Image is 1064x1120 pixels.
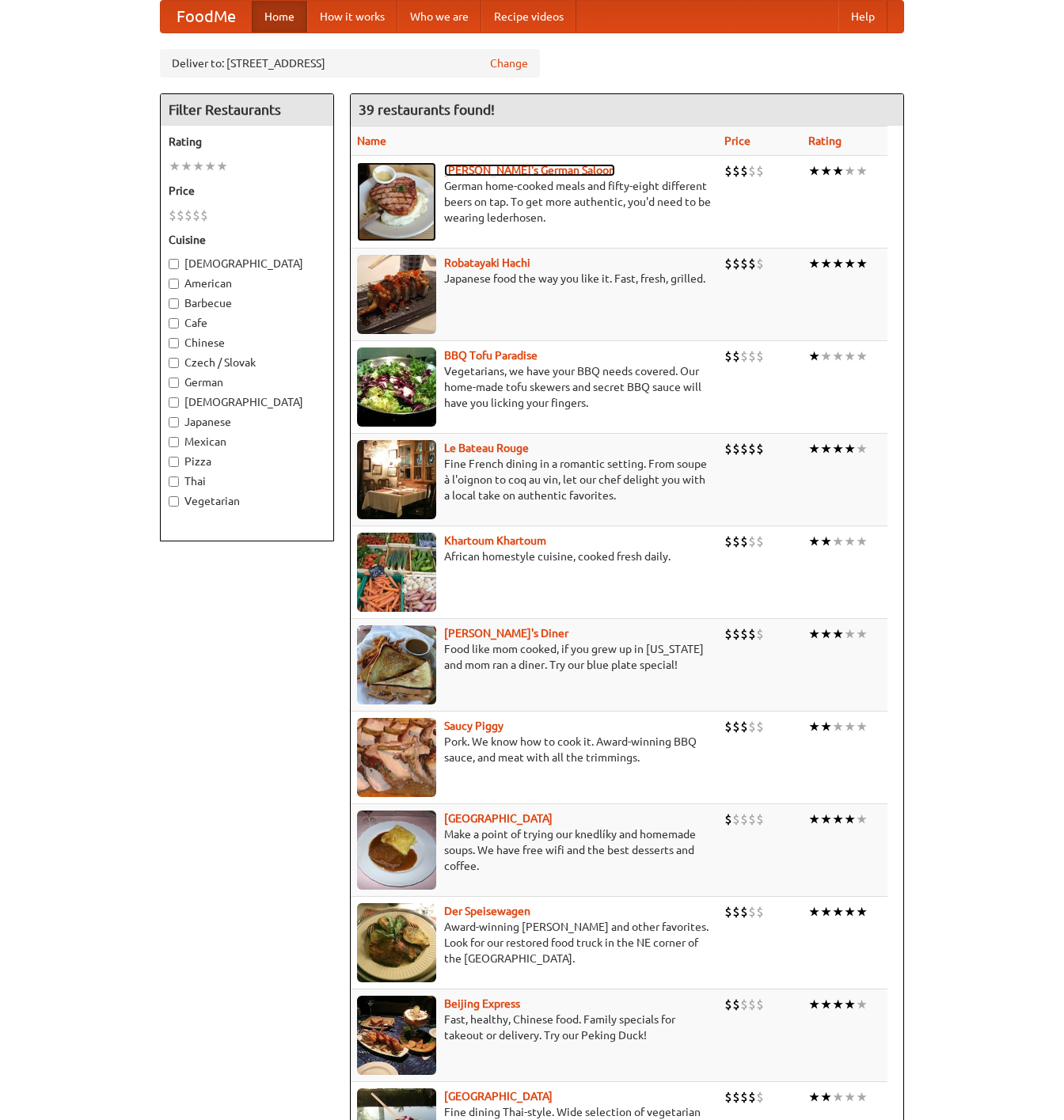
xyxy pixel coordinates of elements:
li: $ [756,811,764,828]
li: ★ [844,533,856,550]
input: Japanese [169,417,179,427]
li: ★ [856,1088,868,1106]
li: ★ [844,162,856,180]
li: ★ [832,811,844,828]
li: ★ [808,440,820,457]
li: $ [732,440,740,457]
a: Recipe videos [481,1,576,32]
h4: Filter Restaurants [161,94,333,126]
li: $ [748,625,756,643]
li: $ [740,811,748,828]
li: ★ [856,440,868,457]
label: Barbecue [169,295,325,311]
label: Mexican [169,434,325,450]
li: $ [724,347,732,365]
li: ★ [856,996,868,1013]
input: German [169,378,179,388]
img: khartoum.jpg [357,533,436,612]
input: Vegetarian [169,496,179,507]
p: Make a point of trying our knedlíky and homemade soups. We have free wifi and the best desserts a... [357,826,712,874]
input: Thai [169,476,179,487]
li: $ [740,255,748,272]
a: Der Speisewagen [444,905,530,917]
li: ★ [832,625,844,643]
p: African homestyle cuisine, cooked fresh daily. [357,549,712,564]
li: $ [724,440,732,457]
li: ★ [856,903,868,921]
a: Beijing Express [444,997,520,1010]
p: German home-cooked meals and fifty-eight different beers on tap. To get more authentic, you'd nee... [357,178,712,226]
li: ★ [808,255,820,272]
input: Barbecue [169,298,179,309]
li: ★ [820,625,832,643]
li: ★ [820,1088,832,1106]
input: Mexican [169,437,179,447]
li: $ [732,1088,740,1106]
ng-pluralize: 39 restaurants found! [359,102,495,117]
li: ★ [844,625,856,643]
li: $ [732,811,740,828]
li: $ [756,533,764,550]
li: $ [748,440,756,457]
a: Saucy Piggy [444,719,503,732]
li: $ [732,625,740,643]
img: tofuparadise.jpg [357,347,436,427]
div: Deliver to: [STREET_ADDRESS] [160,49,540,78]
a: [GEOGRAPHIC_DATA] [444,812,553,825]
input: Cafe [169,318,179,328]
a: Le Bateau Rouge [444,442,529,454]
li: ★ [844,347,856,365]
img: czechpoint.jpg [357,811,436,890]
a: FoodMe [161,1,252,32]
h5: Rating [169,134,325,150]
li: ★ [820,718,832,735]
li: $ [756,440,764,457]
li: ★ [844,718,856,735]
a: Price [724,135,750,147]
a: [PERSON_NAME]'s German Saloon [444,164,615,177]
li: $ [756,347,764,365]
a: Help [838,1,887,32]
img: robatayaki.jpg [357,255,436,334]
label: Cafe [169,315,325,331]
li: $ [740,996,748,1013]
li: $ [724,1088,732,1106]
li: $ [740,533,748,550]
input: Czech / Slovak [169,358,179,368]
li: ★ [820,996,832,1013]
a: Khartoum Khartoum [444,534,546,547]
li: $ [732,903,740,921]
h5: Cuisine [169,232,325,248]
p: Food like mom cooked, if you grew up in [US_STATE] and mom ran a diner. Try our blue plate special! [357,641,712,673]
b: [PERSON_NAME]'s Diner [444,627,568,640]
p: Fine French dining in a romantic setting. From soupe à l'oignon to coq au vin, let our chef delig... [357,456,712,503]
a: Change [490,55,528,71]
li: $ [177,207,184,224]
li: $ [724,255,732,272]
li: ★ [808,162,820,180]
label: Chinese [169,335,325,351]
img: esthers.jpg [357,162,436,241]
li: ★ [856,811,868,828]
label: [DEMOGRAPHIC_DATA] [169,256,325,271]
li: ★ [856,625,868,643]
li: $ [740,347,748,365]
img: saucy.jpg [357,718,436,797]
li: $ [740,718,748,735]
li: ★ [832,162,844,180]
li: ★ [832,255,844,272]
li: $ [724,162,732,180]
li: $ [724,903,732,921]
p: Japanese food the way you like it. Fast, fresh, grilled. [357,271,712,287]
li: ★ [204,158,216,175]
li: ★ [856,162,868,180]
li: $ [756,903,764,921]
b: BBQ Tofu Paradise [444,349,538,362]
li: $ [200,207,208,224]
li: ★ [832,347,844,365]
li: ★ [856,533,868,550]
